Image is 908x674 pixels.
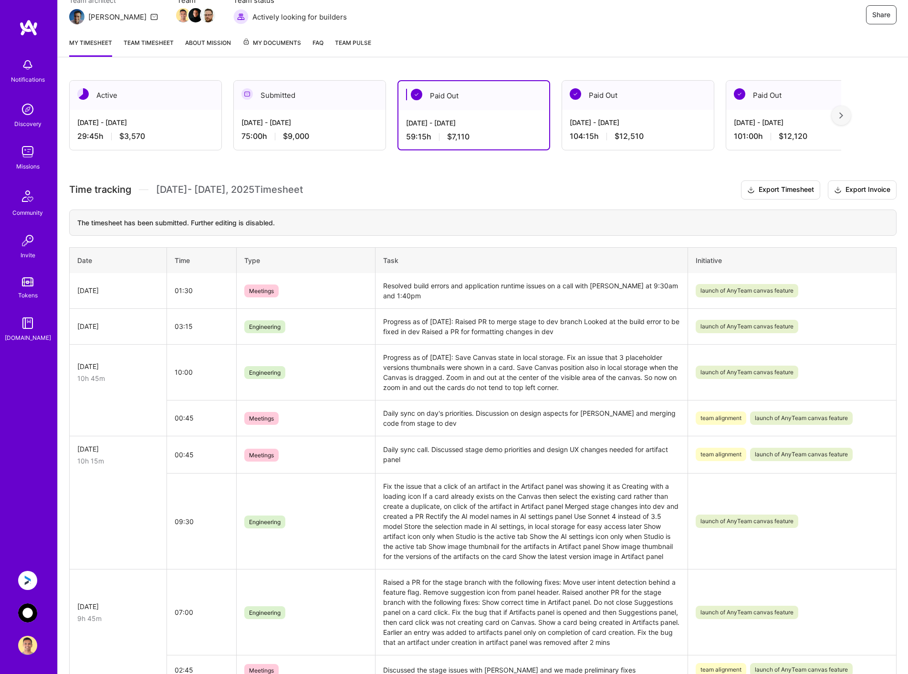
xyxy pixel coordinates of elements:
div: [DATE] - [DATE] [734,117,870,127]
div: 75:00 h [241,131,378,141]
div: [DATE] - [DATE] [77,117,214,127]
span: launch of AnyTeam canvas feature [696,284,798,297]
img: logo [19,19,38,36]
span: $7,110 [447,132,470,142]
span: launch of AnyTeam canvas feature [750,411,853,425]
img: tokens [22,277,33,286]
img: User Avatar [18,636,37,655]
img: Community [16,185,39,208]
div: [DATE] - [DATE] [406,118,542,128]
td: Raised a PR for the stage branch with the following fixes: Move user intent detection behind a fe... [375,569,688,655]
img: Team Member Avatar [176,8,190,22]
div: The timesheet has been submitted. Further editing is disabled. [69,210,897,236]
div: Paid Out [562,81,714,110]
img: Team Member Avatar [201,8,215,22]
th: Date [70,247,167,273]
span: team alignment [696,411,746,425]
div: 10h 45m [77,373,159,383]
span: Actively looking for builders [252,12,347,22]
span: Engineering [244,606,285,619]
td: Progress as of [DATE]: Save Canvas state in local storage. Fix an issue that 3 placeholder versio... [375,344,688,400]
span: Engineering [244,516,285,528]
div: Notifications [11,74,45,84]
span: My Documents [242,38,301,48]
img: bell [18,55,37,74]
span: Share [872,10,890,20]
img: AnyTeam: Team for AI-Powered Sales Platform [18,603,37,622]
td: Progress as of [DATE]: Raised PR to merge stage to dev branch Looked at the build error to be fix... [375,308,688,344]
span: Meetings [244,449,279,462]
div: [DOMAIN_NAME] [5,333,51,343]
img: right [839,112,843,119]
a: About Mission [185,38,231,57]
a: Team Member Avatar [177,7,189,23]
img: teamwork [18,142,37,161]
a: Anguleris: BIMsmart AI MVP [16,571,40,590]
div: Discovery [14,119,42,129]
a: Team Member Avatar [202,7,214,23]
img: Paid Out [734,88,745,100]
div: Paid Out [726,81,878,110]
th: Task [375,247,688,273]
td: 00:45 [167,436,236,474]
span: Engineering [244,320,285,333]
img: Submitted [241,88,253,100]
span: Meetings [244,412,279,425]
span: launch of AnyTeam canvas feature [696,366,798,379]
div: [DATE] [77,601,159,611]
a: My timesheet [69,38,112,57]
div: [DATE] - [DATE] [570,117,706,127]
th: Time [167,247,236,273]
div: Missions [16,161,40,171]
a: Team timesheet [124,38,174,57]
div: Active [70,81,221,110]
img: Team Member Avatar [188,8,203,22]
img: Paid Out [411,89,422,100]
span: $12,510 [615,131,644,141]
td: Daily sync on day's priorities. Discussion on design aspects for [PERSON_NAME] and merging code f... [375,400,688,436]
i: icon Download [747,185,755,195]
span: Team Pulse [335,39,371,46]
span: $3,570 [119,131,145,141]
th: Type [236,247,375,273]
span: Time tracking [69,184,131,196]
div: [DATE] - [DATE] [241,117,378,127]
td: 09:30 [167,474,236,569]
a: AnyTeam: Team for AI-Powered Sales Platform [16,603,40,622]
td: 10:00 [167,344,236,400]
img: Team Architect [69,9,84,24]
a: My Documents [242,38,301,57]
th: Initiative [688,247,897,273]
td: 07:00 [167,569,236,655]
div: 9h 45m [77,613,159,623]
img: Active [77,88,89,100]
td: 01:30 [167,273,236,309]
span: launch of AnyTeam canvas feature [696,515,798,528]
div: 29:45 h [77,131,214,141]
div: 10h 15m [77,456,159,466]
div: 104:15 h [570,131,706,141]
span: launch of AnyTeam canvas feature [696,320,798,333]
span: [DATE] - [DATE] , 2025 Timesheet [156,184,303,196]
span: $9,000 [283,131,309,141]
span: $12,120 [779,131,807,141]
div: Community [12,208,43,218]
td: Resolved build errors and application runtime issues on a call with [PERSON_NAME] at 9:30am and 1... [375,273,688,309]
span: Meetings [244,284,279,297]
i: icon Download [834,185,842,195]
a: Team Pulse [335,38,371,57]
div: [PERSON_NAME] [88,12,146,22]
img: Invite [18,231,37,250]
div: Submitted [234,81,386,110]
td: Daily sync call. Discussed stage demo priorities and design UX changes needed for artifact panel [375,436,688,474]
div: Paid Out [398,81,549,110]
div: [DATE] [77,444,159,454]
i: icon Mail [150,13,158,21]
a: Team Member Avatar [189,7,202,23]
span: launch of AnyTeam canvas feature [750,448,853,461]
div: [DATE] [77,361,159,371]
div: Invite [21,250,35,260]
div: 101:00 h [734,131,870,141]
span: Engineering [244,366,285,379]
a: FAQ [313,38,324,57]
